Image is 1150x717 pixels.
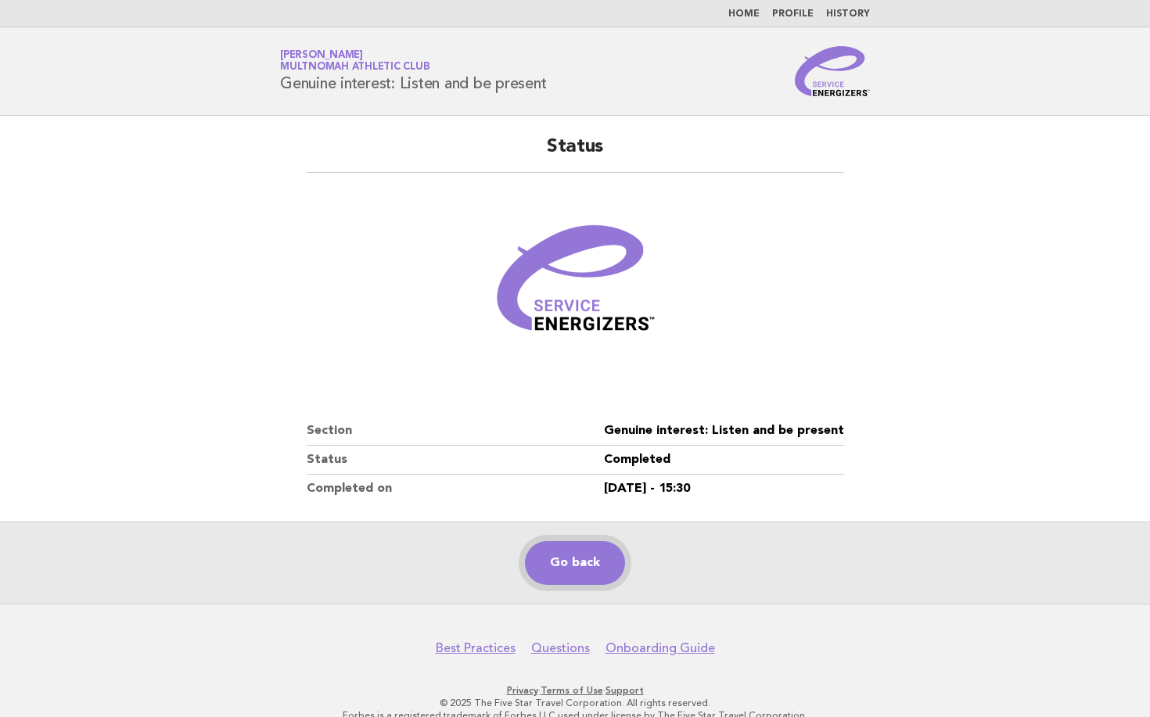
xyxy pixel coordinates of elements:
a: Home [728,9,760,19]
img: Verified [481,192,669,379]
dd: Completed [604,446,844,475]
dt: Status [307,446,604,475]
a: Support [606,685,644,696]
dt: Completed on [307,475,604,503]
dt: Section [307,417,604,446]
a: Questions [531,640,590,656]
a: Go back [525,541,625,585]
p: © 2025 The Five Star Travel Corporation. All rights reserved. [96,697,1054,709]
a: Privacy [507,685,538,696]
img: Service Energizers [795,46,870,96]
span: Multnomah Athletic Club [280,63,429,73]
a: History [826,9,870,19]
h2: Status [307,134,844,173]
a: Terms of Use [541,685,603,696]
a: Best Practices [436,640,516,656]
h1: Genuine interest: Listen and be present [280,51,546,91]
p: · · [96,684,1054,697]
dd: [DATE] - 15:30 [604,475,844,503]
a: Profile [772,9,814,19]
dd: Genuine interest: Listen and be present [604,417,844,446]
a: [PERSON_NAME]Multnomah Athletic Club [280,50,429,72]
a: Onboarding Guide [606,640,715,656]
